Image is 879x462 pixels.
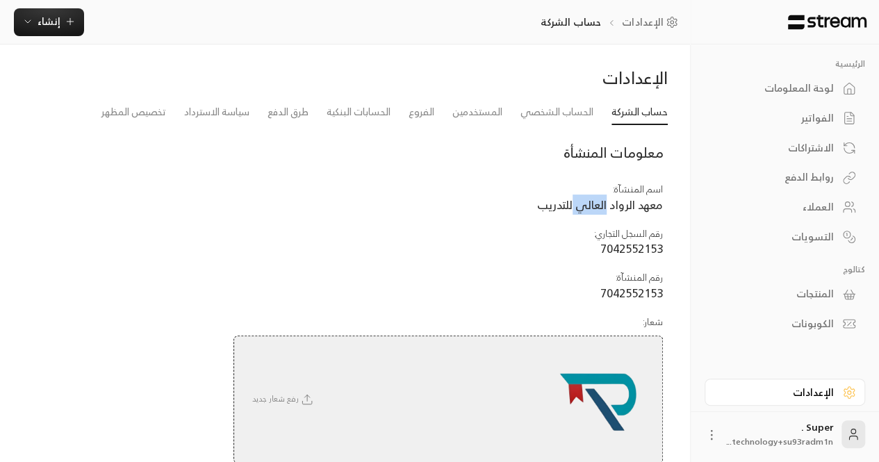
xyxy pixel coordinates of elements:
[722,141,834,155] div: الاشتراكات
[705,281,865,308] a: المنتجات
[327,100,391,124] a: الحسابات البنكية
[722,230,834,244] div: التسويات
[233,220,663,264] td: رقم السجل التجاري :
[611,100,668,125] a: حساب الشركة
[622,15,683,29] a: الإعدادات
[452,100,502,124] a: المستخدمين
[184,100,249,124] a: سياسة الاسترداد
[705,311,865,338] a: الكوبونات
[722,287,834,301] div: المنتجات
[600,283,663,303] span: 7042552153
[722,170,834,184] div: روابط الدفع
[705,194,865,221] a: العملاء
[541,15,601,29] p: حساب الشركة
[727,420,833,448] div: Super .
[14,8,84,36] button: إنشاء
[409,100,434,124] a: الفروع
[705,134,865,161] a: الاشتراكات
[245,392,322,406] span: رفع شعار جديد
[705,58,865,69] p: الرئيسية
[705,105,865,132] a: الفواتير
[546,347,650,452] img: company logo
[520,100,593,124] a: الحساب الشخصي
[705,164,865,191] a: روابط الدفع
[722,317,834,331] div: الكوبونات
[705,379,865,406] a: الإعدادات
[705,223,865,250] a: التسويات
[233,264,663,308] td: رقم المنشآة :
[722,81,834,95] div: لوحة المعلومات
[722,111,834,125] div: الفواتير
[233,176,663,220] td: اسم المنشآة :
[727,434,833,449] span: technology+su93radm1n...
[38,13,60,30] span: إنشاء
[722,386,834,399] div: الإعدادات
[101,100,166,124] a: تخصيص المظهر
[541,15,683,29] nav: breadcrumb
[537,195,663,215] span: معهد الرواد العالي للتدريب
[352,67,668,89] div: الإعدادات
[787,15,868,30] img: Logo
[705,264,865,275] p: كتالوج
[705,75,865,102] a: لوحة المعلومات
[600,238,663,258] span: 7042552153
[722,200,834,214] div: العملاء
[564,140,664,165] span: معلومات المنشأة
[268,100,309,124] a: طرق الدفع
